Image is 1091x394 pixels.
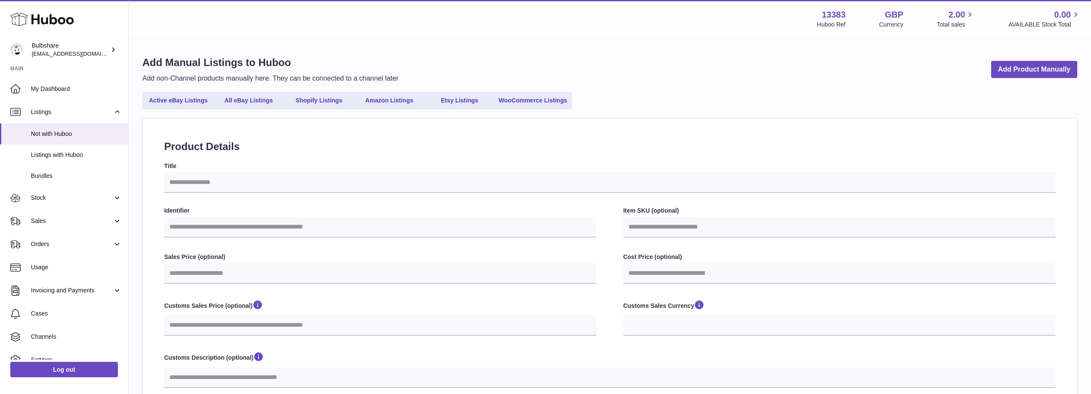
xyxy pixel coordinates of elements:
[31,240,113,248] span: Orders
[31,151,122,159] span: Listings with Huboo
[31,108,113,116] span: Listings
[1008,9,1081,29] a: 0.00 AVAILABLE Stock Total
[425,93,494,108] a: Etsy Listings
[10,362,118,377] a: Log out
[164,162,1055,170] label: Title
[31,85,122,93] span: My Dashboard
[885,9,903,21] strong: GBP
[142,56,398,69] h1: Add Manual Listings to Huboo
[623,253,1055,261] label: Cost Price (optional)
[937,21,975,29] span: Total sales
[31,333,122,341] span: Channels
[822,9,846,21] strong: 13383
[355,93,424,108] a: Amazon Listings
[164,299,596,313] label: Customs Sales Price (optional)
[164,351,1055,365] label: Customs Description (optional)
[142,74,398,83] p: Add non-Channel products manually here. They can be connected to a channel later
[496,93,570,108] a: WooCommerce Listings
[285,93,353,108] a: Shopify Listings
[623,207,1055,215] label: Item SKU (optional)
[10,43,23,56] img: rimmellive@bulbshare.com
[817,21,846,29] div: Huboo Ref
[144,93,213,108] a: Active eBay Listings
[879,21,904,29] div: Currency
[31,356,122,364] span: Settings
[31,310,122,318] span: Cases
[949,9,965,21] span: 2.00
[1008,21,1081,29] span: AVAILABLE Stock Total
[991,61,1077,78] a: Add Product Manually
[31,194,113,202] span: Stock
[623,299,1055,313] label: Customs Sales Currency
[214,93,283,108] a: All eBay Listings
[32,42,109,58] div: Bulbshare
[31,130,122,138] span: Not with Huboo
[164,253,596,261] label: Sales Price (optional)
[1054,9,1071,21] span: 0.00
[937,9,975,29] a: 2.00 Total sales
[31,217,113,225] span: Sales
[164,140,1055,153] h2: Product Details
[31,172,122,180] span: Bundles
[32,50,126,57] span: [EMAIL_ADDRESS][DOMAIN_NAME]
[31,286,113,295] span: Invoicing and Payments
[31,263,122,271] span: Usage
[164,207,596,215] label: Identifier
